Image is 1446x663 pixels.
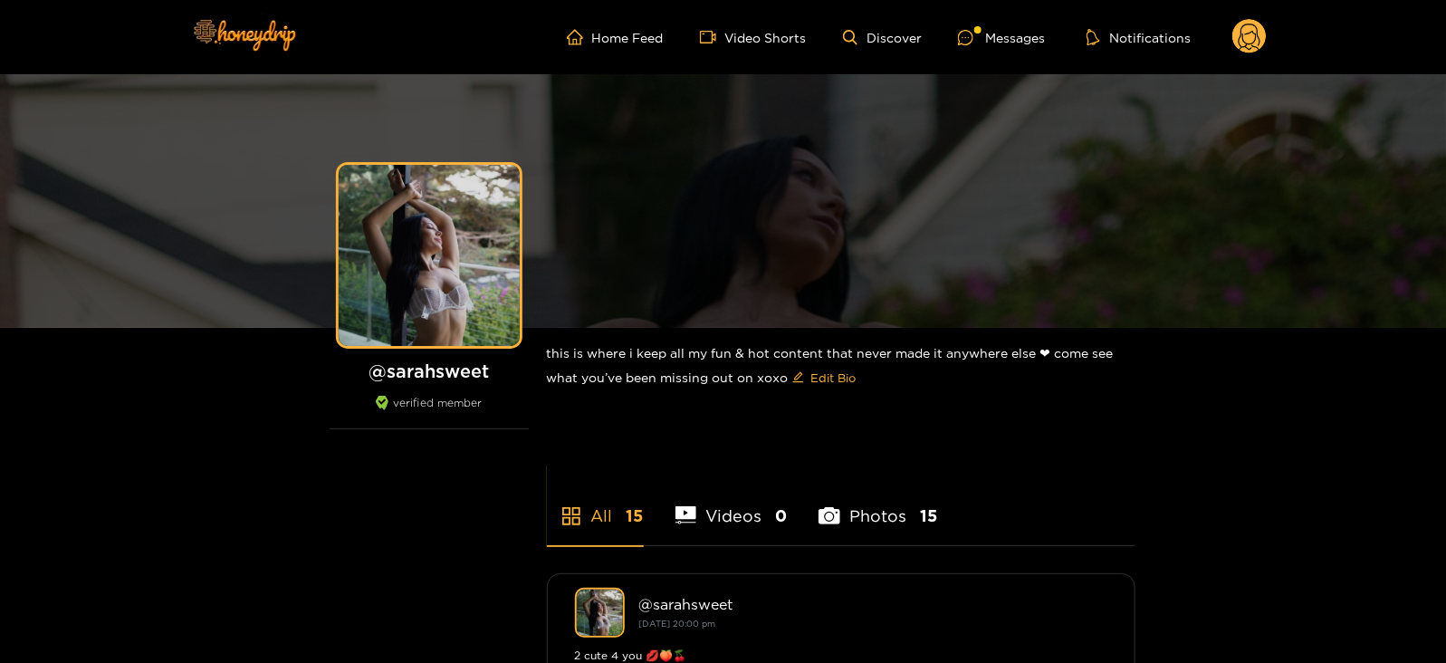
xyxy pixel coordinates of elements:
a: Discover [843,30,922,45]
span: home [567,29,592,45]
span: 15 [920,504,937,527]
span: 15 [627,504,644,527]
div: this is where i keep all my fun & hot content that never made it anywhere else ❤︎︎ come see what ... [547,328,1135,407]
button: Notifications [1081,28,1196,46]
li: All [547,464,644,545]
li: Videos [675,464,788,545]
li: Photos [819,464,937,545]
h1: @ sarahsweet [330,360,529,382]
button: editEdit Bio [789,363,860,392]
img: sarahsweet [575,588,625,638]
a: Video Shorts [700,29,807,45]
div: Messages [958,27,1045,48]
span: appstore [560,505,582,527]
a: Home Feed [567,29,664,45]
span: Edit Bio [811,369,857,387]
span: video-camera [700,29,725,45]
span: 0 [775,504,787,527]
small: [DATE] 20:00 pm [639,619,716,629]
div: verified member [330,396,529,429]
div: @ sarahsweet [639,596,1107,612]
span: edit [792,371,804,385]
